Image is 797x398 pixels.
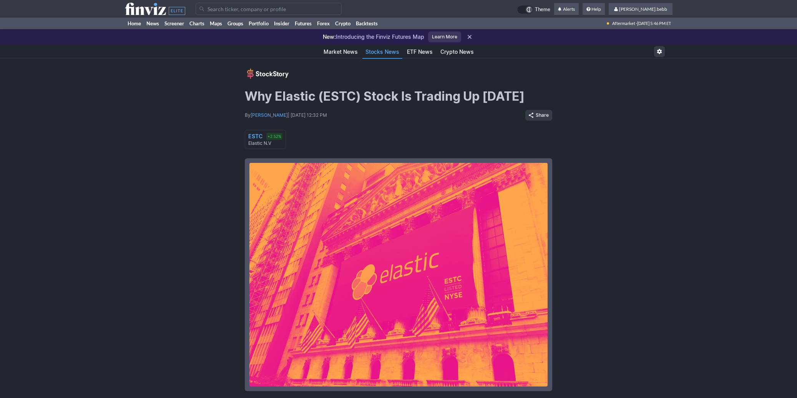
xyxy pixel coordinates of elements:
[612,18,637,29] span: Aftermarket ·
[144,18,162,29] a: News
[332,18,353,29] a: Crypto
[292,18,314,29] a: Futures
[437,45,477,59] a: Crypto News
[609,3,672,15] a: [PERSON_NAME].bebb
[245,112,525,118] div: By | [DATE] 12:32 PM
[248,133,262,140] div: ESTC
[245,89,552,104] h1: Why Elastic (ESTC) Stock Is Trading Up [DATE]
[428,32,461,42] a: Learn More
[535,5,550,14] span: Theme
[187,18,207,29] a: Charts
[517,5,550,14] a: Theme
[196,3,342,15] input: Search
[323,33,424,41] p: Introducing the Finviz Futures Map
[323,33,336,40] span: New:
[353,18,380,29] a: Backtests
[554,3,579,15] a: Alerts
[249,163,548,386] img: ESTC Cover Image
[248,140,282,146] div: Elastic N.V
[637,18,671,29] span: [DATE] 5:46 PM ET
[245,130,286,149] a: ESTC +2.52% Elastic N.V
[525,110,552,121] button: Share
[271,18,292,29] a: Insider
[314,18,332,29] a: Forex
[266,133,282,140] div: +2.52%
[320,45,361,59] a: Market News
[404,45,436,59] a: ETF News
[619,6,667,12] span: [PERSON_NAME].bebb
[207,18,225,29] a: Maps
[583,3,605,15] a: Help
[162,18,187,29] a: Screener
[225,18,246,29] a: Groups
[251,112,288,118] a: [PERSON_NAME]
[246,18,271,29] a: Portfolio
[536,111,549,119] span: Share
[125,18,144,29] a: Home
[362,45,402,59] a: Stocks News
